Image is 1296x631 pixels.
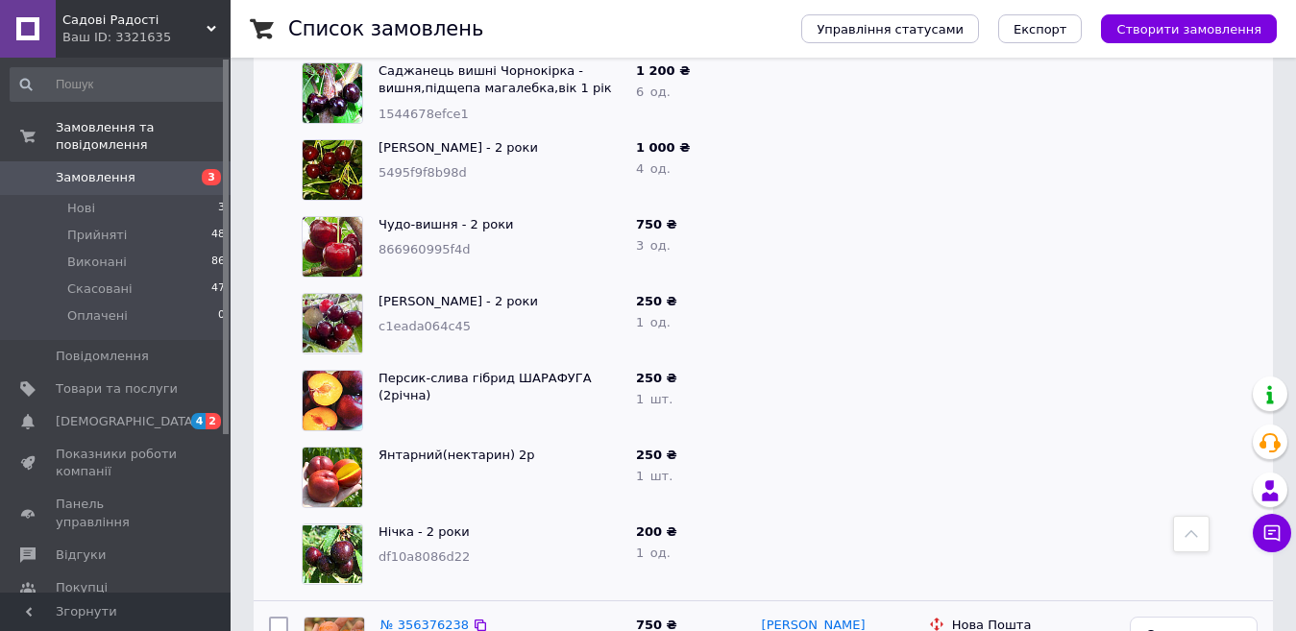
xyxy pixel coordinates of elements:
span: Експорт [1014,22,1067,36]
div: Ваш ID: 3321635 [62,29,231,46]
button: Створити замовлення [1101,14,1277,43]
a: Чудо-вишня - 2 роки [379,217,513,231]
span: Прийняті [67,227,127,244]
span: 250 ₴ [636,294,677,308]
span: 1 000 ₴ [636,140,690,155]
a: Персик-слива гібрид ШАРАФУГА (2річна) [379,371,592,403]
img: Фото товару [303,217,362,277]
span: [DEMOGRAPHIC_DATA] [56,413,198,430]
img: Фото товару [303,140,362,200]
span: 3 [218,200,225,217]
h1: Список замовлень [288,17,483,40]
button: Чат з покупцем [1253,514,1291,552]
span: 3 [202,169,221,185]
img: Фото товару [303,525,362,583]
img: Фото товару [303,448,362,507]
span: Нові [67,200,95,217]
span: 2 [206,413,221,429]
span: 4 [191,413,207,429]
span: 86 [211,254,225,271]
span: 1 од. [636,315,671,329]
span: 5495f9f8b98d [379,165,467,180]
img: Фото товару [303,63,362,123]
a: Саджанець вишні Чорнокірка - вишня,підщепа магалебка,вік 1 рік [379,63,612,96]
span: Управління статусами [817,22,964,36]
a: Нічка - 2 роки [379,524,470,539]
span: c1eada064c45 [379,319,471,333]
span: 0 [218,307,225,325]
span: 1 шт. [636,469,672,483]
span: 48 [211,227,225,244]
span: 750 ₴ [636,217,677,231]
span: 200 ₴ [636,524,677,539]
span: Покупці [56,579,108,596]
a: Янтарний(нектарин) 2р [379,448,535,462]
span: Створити замовлення [1116,22,1261,36]
span: 3 од. [636,238,671,253]
span: Панель управління [56,496,178,530]
span: 250 ₴ [636,448,677,462]
span: 1 200 ₴ [636,63,690,78]
span: Замовлення [56,169,135,186]
img: Фото товару [303,294,362,352]
span: Показники роботи компанії [56,446,178,480]
a: Створити замовлення [1082,21,1277,36]
button: Експорт [998,14,1083,43]
input: Пошук [10,67,227,102]
a: [PERSON_NAME] - 2 роки [379,294,538,308]
span: df10a8086d22 [379,549,470,564]
span: 1 шт. [636,392,672,406]
span: 866960995f4d [379,242,471,256]
span: Повідомлення [56,348,149,365]
a: [PERSON_NAME] - 2 роки [379,140,538,155]
span: 250 ₴ [636,371,677,385]
button: Управління статусами [801,14,979,43]
span: Оплачені [67,307,128,325]
span: 6 од. [636,85,671,99]
span: 47 [211,280,225,298]
span: 1544678efce1 [379,107,469,121]
span: Виконані [67,254,127,271]
span: 1 од. [636,546,671,560]
span: 4 од. [636,161,671,176]
span: Товари та послуги [56,380,178,398]
img: Фото товару [303,371,362,430]
span: Відгуки [56,546,106,564]
span: Скасовані [67,280,133,298]
span: Садові Радості [62,12,207,29]
span: Замовлення та повідомлення [56,119,231,154]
